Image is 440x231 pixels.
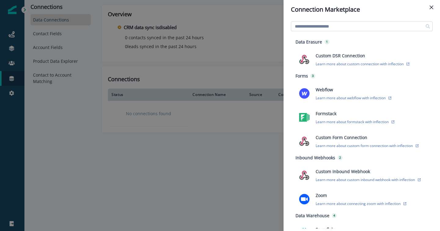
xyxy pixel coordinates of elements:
[299,88,310,99] img: webflow
[316,168,370,175] p: Custom Inbound Webhook
[295,154,335,161] p: Inbound Webhooks
[427,2,436,12] button: Close
[316,119,395,124] button: Learn more about formstack with inflection
[316,119,389,124] p: Learn more about formstack with inflection
[291,5,433,14] div: Connection Marketplace
[316,61,404,66] p: Learn more about custom connection with inflection
[316,52,365,59] p: Custom DSR Connection
[316,61,410,66] button: Learn more about custom connection with inflection
[316,95,386,100] p: Learn more about webflow with inflection
[316,201,401,206] p: Learn more about connecting zoom with inflection
[316,110,336,117] p: Formstack
[316,95,392,100] button: Learn more about webflow with inflection
[316,134,367,141] p: Custom Form Connection
[299,136,310,146] img: custom form
[316,143,413,148] p: Learn more about custom form connection with inflection
[295,212,329,219] p: Data Warehouse
[316,177,421,182] button: Learn more about custom inbound webhook with inflection
[339,155,341,160] p: 2
[326,40,328,44] p: 1
[316,177,415,182] p: Learn more about custom inbound webhook with inflection
[333,213,335,218] p: 4
[295,73,308,79] p: Forms
[299,170,310,180] img: generic inbound webhook
[299,194,310,204] img: zoom
[316,143,419,148] button: Learn more about custom form connection with inflection
[299,54,310,65] img: generic inbound webhook
[312,74,314,78] p: 3
[316,201,407,206] button: Learn more about connecting zoom with inflection
[316,86,333,93] p: Webflow
[295,39,322,45] p: Data Erasure
[316,192,327,199] p: Zoom
[299,112,310,123] img: formstack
